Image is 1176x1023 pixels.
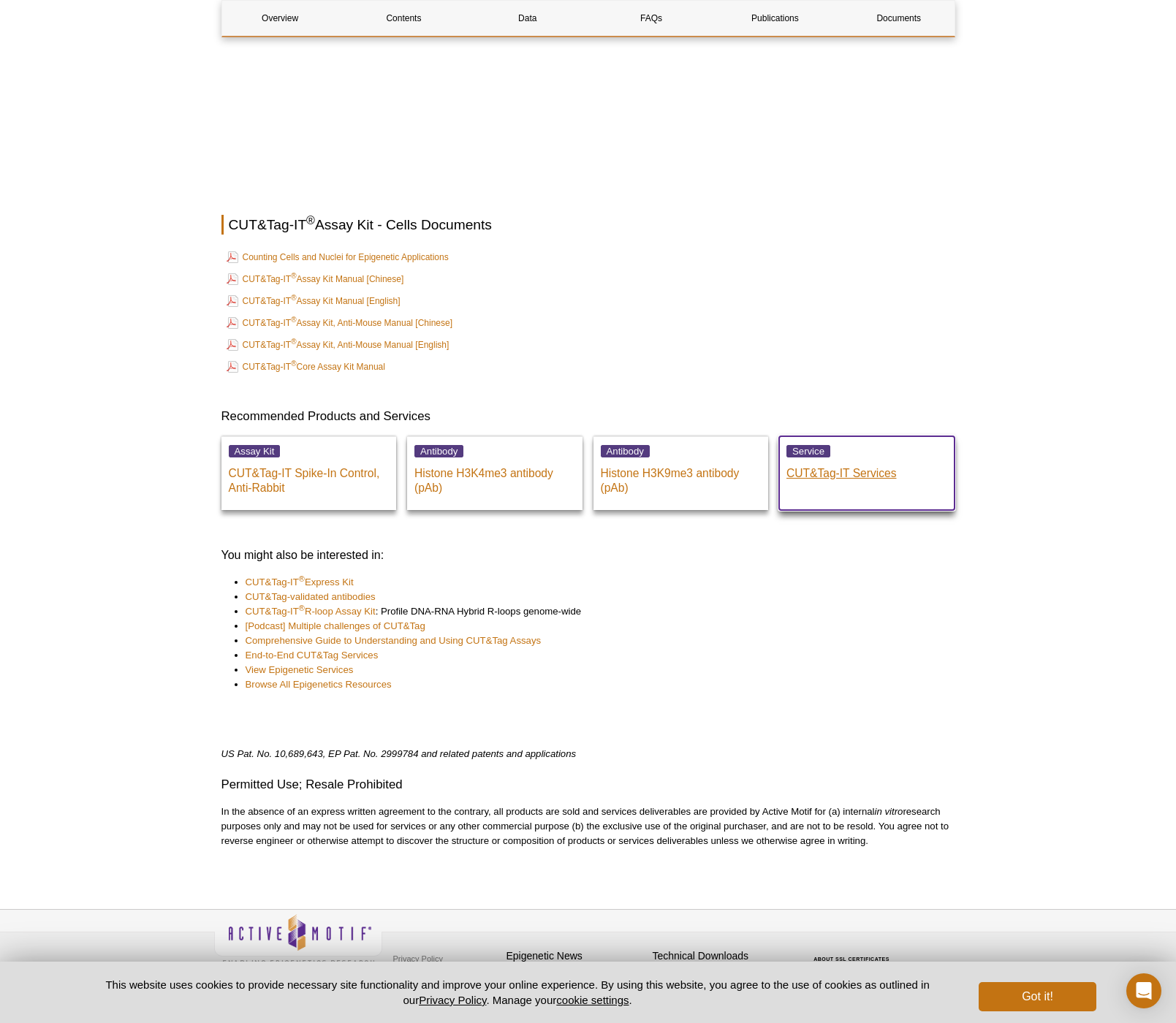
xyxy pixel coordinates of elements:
a: CUT&Tag-IT®Express Kit [246,575,354,590]
a: FAQs [593,1,709,36]
p: CUT&Tag-IT Spike-In Control, Anti-Rabbit [229,459,390,495]
sup: ® [291,316,296,324]
sup: ® [299,574,305,583]
a: CUT&Tag-IT®Assay Kit Manual [Chinese] [227,270,404,288]
a: Contents [346,1,462,36]
p: CUT&Tag-IT Services [786,459,947,481]
li: : Profile DNA-RNA Hybrid R-loops genome-wide [246,604,941,619]
a: View Epigenetic Services [246,663,354,677]
a: Documents [841,1,957,36]
a: Service CUT&Tag-IT Services [779,436,955,510]
h4: Technical Downloads [653,950,792,962]
a: CUT&Tag-IT®R-loop Assay Kit [246,604,376,619]
button: cookie settings [556,994,629,1006]
p: Histone H3K4me3 antibody (pAb) [414,459,575,495]
h3: Permitted Use; Resale Prohibited [221,776,955,794]
p: In the absence of an express written agreement to the contrary, all products are sold and service... [221,805,955,848]
a: Overview [222,1,338,36]
h3: You might also be interested in: [221,547,955,564]
sup: ® [299,604,305,612]
a: Comprehensive Guide to Understanding and Using CUT&Tag Assays [246,634,542,648]
img: Active Motif, [214,910,382,969]
sup: ® [291,338,296,346]
a: Antibody Histone H3K4me3 antibody (pAb) [407,436,583,510]
a: CUT&Tag-IT®Assay Kit Manual [English] [227,292,401,310]
sup: ® [291,360,296,368]
h3: Recommended Products and Services [221,408,955,425]
span: Assay Kit [229,445,281,457]
sup: ® [306,214,315,227]
i: in vitro [875,806,903,817]
a: CUT&Tag-validated antibodies [246,590,376,604]
a: End-to-End CUT&Tag Services [246,648,379,663]
a: Antibody Histone H3K9me3 antibody (pAb) [593,436,769,510]
a: [Podcast] Multiple challenges of CUT&Tag [246,619,425,634]
a: Counting Cells and Nuclei for Epigenetic Applications [227,248,449,266]
a: CUT&Tag-IT®Assay Kit, Anti-Mouse Manual [English] [227,336,449,354]
p: Histone H3K9me3 antibody (pAb) [601,459,762,495]
span: Antibody [414,445,463,457]
a: Privacy Policy [390,948,447,970]
a: ABOUT SSL CERTIFICATES [813,957,889,962]
span: Service [786,445,830,457]
sup: ® [291,294,296,302]
h4: Epigenetic News [507,950,645,962]
a: Data [469,1,585,36]
a: Privacy Policy [419,994,486,1006]
a: Publications [717,1,833,36]
a: CUT&Tag-IT®Assay Kit, Anti-Mouse Manual [Chinese] [227,314,453,332]
div: Open Intercom Messenger [1126,973,1161,1008]
a: Assay Kit CUT&Tag-IT Spike-In Control, Anti-Rabbit [221,436,397,510]
h2: CUT&Tag-IT Assay Kit - Cells Documents [221,215,955,235]
a: CUT&Tag-IT®Core Assay Kit Manual [227,358,385,376]
table: Click to Verify - This site chose Symantec SSL for secure e-commerce and confidential communicati... [799,935,908,967]
span: Antibody [601,445,650,457]
a: Browse All Epigenetics Resources [246,677,392,692]
p: This website uses cookies to provide necessary site functionality and improve your online experie... [80,977,955,1008]
sup: ® [291,272,296,280]
button: Got it! [979,982,1096,1011]
em: US Pat. No. 10,689,643, EP Pat. No. 2999784 and related patents and applications [221,748,577,759]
